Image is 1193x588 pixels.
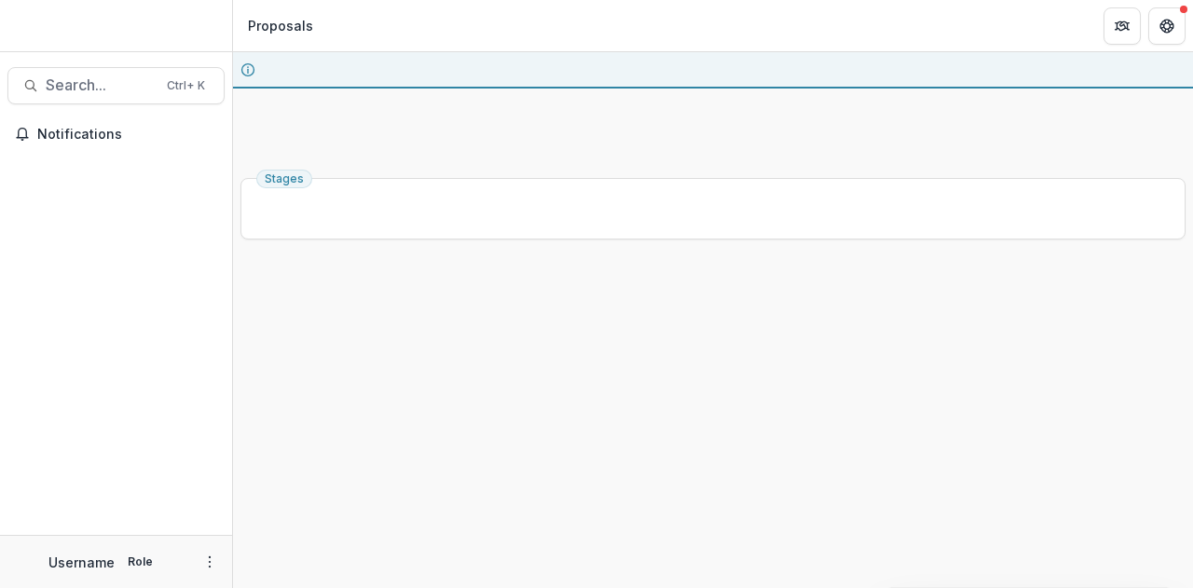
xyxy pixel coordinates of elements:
[7,67,225,104] button: Search...
[122,554,158,570] p: Role
[240,12,321,39] nav: breadcrumb
[1104,7,1141,45] button: Partners
[1148,7,1186,45] button: Get Help
[46,76,156,94] span: Search...
[248,16,313,35] div: Proposals
[199,551,221,573] button: More
[7,119,225,149] button: Notifications
[163,75,209,96] div: Ctrl + K
[37,127,217,143] span: Notifications
[48,553,115,572] p: Username
[265,172,304,185] span: Stages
